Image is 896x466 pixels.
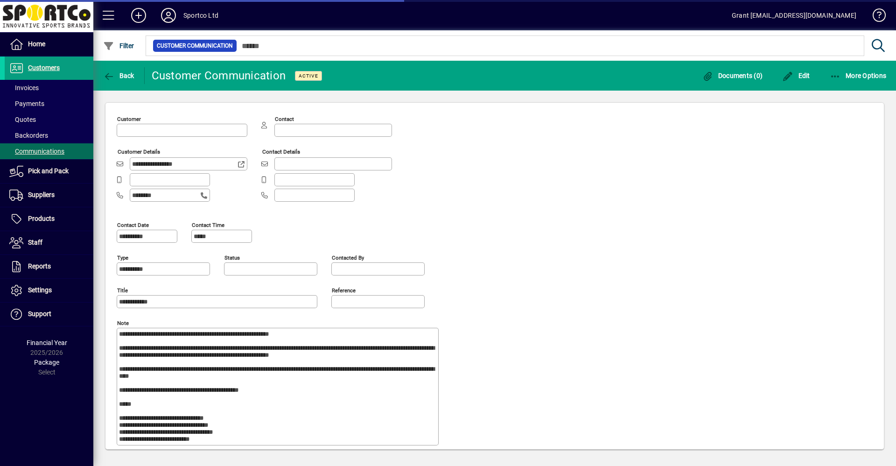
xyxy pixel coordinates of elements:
span: Payments [9,100,44,107]
a: Support [5,303,93,326]
mat-label: Contact [275,116,294,122]
a: Home [5,33,93,56]
span: Staff [28,239,42,246]
a: Pick and Pack [5,160,93,183]
a: Staff [5,231,93,254]
span: Settings [28,286,52,294]
span: Backorders [9,132,48,139]
mat-label: Contact time [192,221,224,228]
button: Filter [101,37,137,54]
span: Suppliers [28,191,55,198]
div: Sportco Ltd [183,8,218,23]
div: Grant [EMAIL_ADDRESS][DOMAIN_NAME] [732,8,856,23]
button: Profile [154,7,183,24]
span: Active [299,73,318,79]
span: Invoices [9,84,39,92]
mat-label: Status [224,254,240,261]
span: Package [34,359,59,366]
mat-label: Type [117,254,128,261]
span: Back [103,72,134,79]
span: Reports [28,262,51,270]
a: Products [5,207,93,231]
span: Customers [28,64,60,71]
mat-label: Contact date [117,221,149,228]
button: Add [124,7,154,24]
a: Settings [5,279,93,302]
button: Documents (0) [700,67,765,84]
span: Filter [103,42,134,49]
div: Customer Communication [152,68,286,83]
span: More Options [830,72,887,79]
mat-label: Contacted by [332,254,364,261]
a: Knowledge Base [866,2,884,32]
mat-label: Customer [117,116,141,122]
span: Customer Communication [157,41,233,50]
button: Back [101,67,137,84]
a: Quotes [5,112,93,127]
span: Quotes [9,116,36,123]
a: Suppliers [5,184,93,207]
span: Products [28,215,55,222]
a: Backorders [5,127,93,143]
button: More Options [827,67,889,84]
span: Documents (0) [702,72,763,79]
span: Pick and Pack [28,167,69,175]
button: Edit [780,67,812,84]
a: Invoices [5,80,93,96]
a: Payments [5,96,93,112]
mat-label: Title [117,287,128,293]
span: Communications [9,148,64,155]
mat-label: Reference [332,287,356,293]
span: Edit [782,72,810,79]
span: Financial Year [27,339,67,346]
app-page-header-button: Back [93,67,145,84]
span: Home [28,40,45,48]
mat-label: Note [117,319,129,326]
span: Support [28,310,51,318]
a: Communications [5,143,93,159]
a: Reports [5,255,93,278]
